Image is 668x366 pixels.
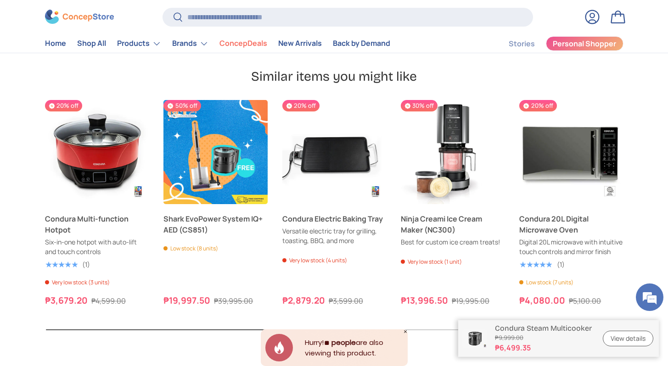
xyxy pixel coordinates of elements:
[282,100,320,111] span: 20% off
[495,333,592,342] s: ₱9,999.00
[401,100,438,111] span: 30% off
[546,36,623,51] a: Personal Shopper
[462,329,488,348] img: condura-steam-multicooker-full-side-view-with-icc-sticker-concepstore
[48,51,154,63] div: Chat with us now
[282,213,386,224] a: Condura Electric Baking Tray
[77,35,106,53] a: Shop All
[151,5,173,27] div: Minimize live chat window
[45,100,149,204] a: Condura Multi-function Hotpot
[45,68,623,85] h2: Similar items you might like
[401,100,505,204] a: Ninja Creami Ice Cream Maker (NC300)
[553,40,616,48] span: Personal Shopper
[603,331,653,347] a: View details
[45,100,82,111] span: 20% off
[509,35,535,53] a: Stories
[278,35,322,53] a: New Arrivals
[519,100,623,204] a: Condura 20L Digital Microwave Oven
[219,35,267,53] a: ConcepDeals
[282,100,386,204] a: Condura Electric Baking Tray
[495,324,592,333] p: Condura Steam Multicooker
[45,35,66,53] a: Home
[53,116,127,208] span: We're online!
[333,35,390,53] a: Back by Demand
[45,10,114,24] img: ConcepStore
[5,250,175,283] textarea: Type your message and hit 'Enter'
[163,100,267,204] a: Shark EvoPower System IQ+ AED (CS851)
[403,329,408,334] div: Close
[163,213,267,235] a: Shark EvoPower System IQ+ AED (CS851)
[45,213,149,235] a: Condura Multi-function Hotpot
[112,34,167,53] summary: Products
[487,34,623,53] nav: Secondary
[45,34,390,53] nav: Primary
[519,100,556,111] span: 20% off
[163,100,201,111] span: 50% off
[401,213,505,235] a: Ninja Creami Ice Cream Maker (NC300)
[167,34,214,53] summary: Brands
[519,213,623,235] a: Condura 20L Digital Microwave Oven
[495,342,592,353] strong: ₱6,499.35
